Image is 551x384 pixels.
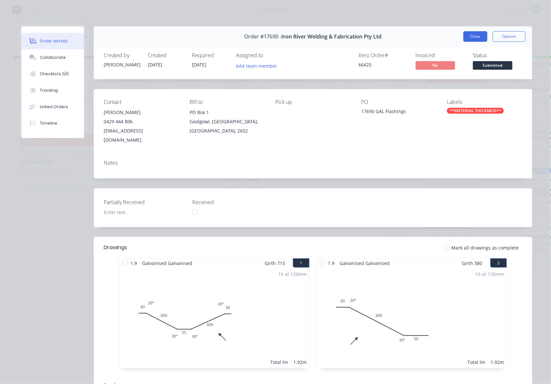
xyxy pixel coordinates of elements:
[293,359,307,366] div: 1.92m
[232,61,281,70] button: Add team member
[104,126,179,145] div: [EMAIL_ADDRESS][DOMAIN_NAME]
[119,268,309,368] div: 030300553003030º30º30º30º16 at 120mmTotal lm1.92m
[473,61,512,69] span: Submitted
[192,198,275,206] label: Received
[40,87,58,93] div: Tracking
[128,258,140,268] span: 1.9
[40,71,69,77] div: Checklists 0/0
[293,258,309,268] button: 1
[476,271,504,277] div: 16 at 120mm
[462,258,483,268] span: Girth 380
[104,117,179,126] div: 0429 444 806
[104,198,186,206] label: Partially Received
[416,52,465,59] div: Invoiced
[282,34,382,40] span: Iron River Welding & Fabrication Pty Ltd
[236,61,281,70] button: Add team member
[40,38,68,44] div: Order details
[416,61,455,69] span: No
[104,108,179,117] div: [PERSON_NAME]
[270,359,288,366] div: Total lm
[491,359,504,366] div: 1.92m
[317,268,507,368] div: 0303005030º30º16 at 120mmTotal lm1.92m
[21,33,84,49] button: Order details
[21,82,84,99] button: Tracking
[21,115,84,132] button: Timeline
[358,52,408,59] div: Xero Order #
[140,258,195,268] span: Galvanised Galvanised
[337,258,392,268] span: Galvanised Galvanised
[490,258,507,268] button: 2
[104,52,140,59] div: Created by
[190,108,265,117] div: PO Box 1
[245,34,282,40] span: Order #17690 -
[190,117,265,135] div: Goolgowi, [GEOGRAPHIC_DATA], [GEOGRAPHIC_DATA], 2652
[104,108,179,145] div: [PERSON_NAME]0429 444 806[EMAIL_ADDRESS][DOMAIN_NAME]
[40,120,57,126] div: Timeline
[361,99,436,105] div: PO
[358,61,408,68] div: 66425
[104,61,140,68] div: [PERSON_NAME]
[192,61,206,68] span: [DATE]
[473,52,522,59] div: Status
[361,108,436,117] div: 17690 GAL Flashings
[148,61,162,68] span: [DATE]
[275,99,351,105] div: Pick up
[104,244,127,252] div: Drawings
[40,104,68,110] div: Linked Orders
[236,52,302,59] div: Assigned to
[447,108,504,114] div: **MATERIAL THICKNESS**
[468,359,485,366] div: Total lm
[104,99,179,105] div: Contact
[190,99,265,105] div: Bill to
[21,99,84,115] button: Linked Orders
[21,49,84,66] button: Collaborate
[325,258,337,268] span: 1.9
[40,55,66,60] div: Collaborate
[473,61,512,71] button: Submitted
[493,31,526,42] button: Options
[463,31,487,42] button: Close
[148,52,184,59] div: Created
[192,52,228,59] div: Required
[447,99,522,105] div: Labels
[265,258,285,268] span: Girth 715
[21,66,84,82] button: Checklists 0/0
[190,108,265,135] div: PO Box 1Goolgowi, [GEOGRAPHIC_DATA], [GEOGRAPHIC_DATA], 2652
[452,244,519,251] span: Mark all drawings as complete
[104,160,522,166] div: Notes
[278,271,307,277] div: 16 at 120mm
